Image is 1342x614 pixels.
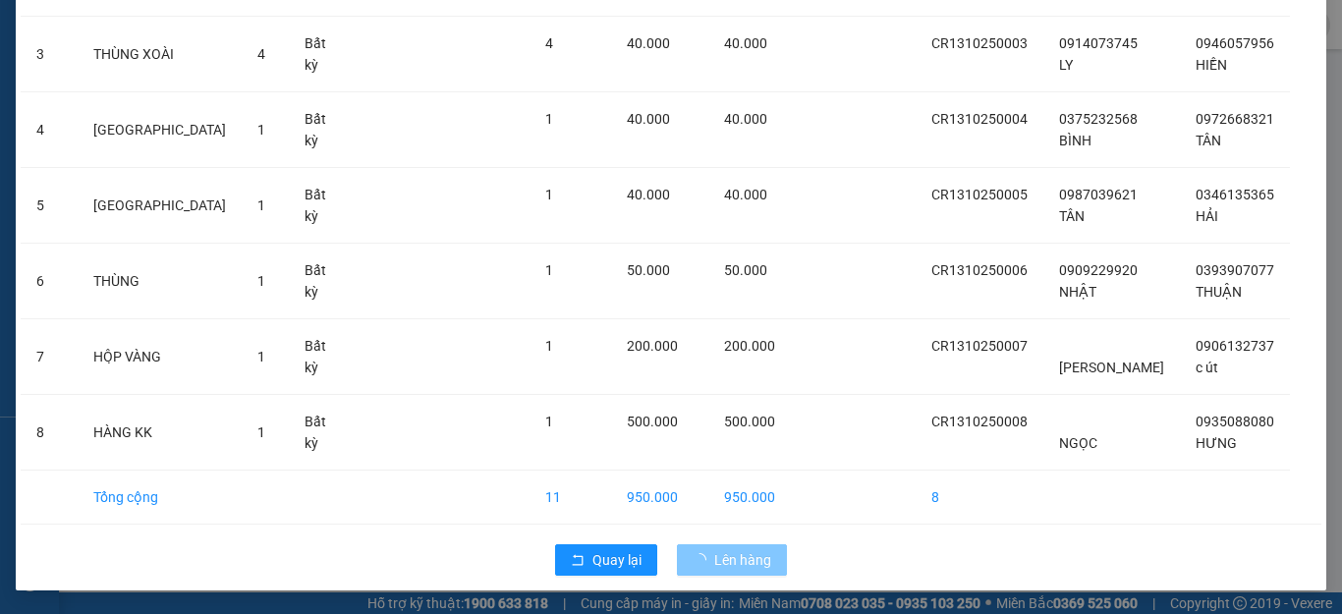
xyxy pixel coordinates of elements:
td: 4 [21,92,78,168]
span: HIỀN [1196,57,1227,73]
td: 7 [21,319,78,395]
span: 200.000 [627,338,678,354]
span: 1 [545,262,553,278]
td: [GEOGRAPHIC_DATA] [78,92,242,168]
span: 40.000 [724,35,767,51]
td: 8 [21,395,78,471]
span: 1 [545,414,553,429]
td: Bất kỳ [289,168,359,244]
span: 0346135365 [1196,187,1274,202]
span: 0375232568 [1059,111,1138,127]
span: 40.000 [627,111,670,127]
td: 6 [21,244,78,319]
span: 0972668321 [1196,111,1274,127]
span: Quay lại [592,549,642,571]
td: Bất kỳ [289,17,359,92]
span: 50.000 [724,262,767,278]
span: 200.000 [724,338,775,354]
span: 40.000 [724,111,767,127]
span: 1 [257,273,265,289]
span: CR1310250006 [931,262,1028,278]
button: rollbackQuay lại [555,544,657,576]
span: CR1310250005 [931,187,1028,202]
span: TÂN [1059,208,1085,224]
span: BÌNH [1059,133,1091,148]
td: 950.000 [611,471,708,525]
td: HÀNG KK [78,395,242,471]
span: 0946057956 [1196,35,1274,51]
span: 0914073745 [1059,35,1138,51]
td: 3 [21,17,78,92]
span: 40.000 [627,187,670,202]
td: Bất kỳ [289,92,359,168]
span: rollback [571,553,585,569]
span: HẢI [1196,208,1218,224]
span: 4 [257,46,265,62]
span: 40.000 [724,187,767,202]
span: [PERSON_NAME] [1059,360,1164,375]
td: 8 [916,471,1043,525]
span: 1 [545,111,553,127]
span: 0909229920 [1059,262,1138,278]
span: 4 [545,35,553,51]
span: CR1310250008 [931,414,1028,429]
span: 1 [545,187,553,202]
span: 500.000 [627,414,678,429]
span: loading [693,553,714,567]
span: CR1310250004 [931,111,1028,127]
span: 1 [545,338,553,354]
span: LY [1059,57,1073,73]
td: Bất kỳ [289,395,359,471]
span: Lên hàng [714,549,771,571]
td: THÙNG XOÀI [78,17,242,92]
td: Bất kỳ [289,319,359,395]
span: 1 [257,349,265,364]
td: 950.000 [708,471,791,525]
td: 11 [530,471,611,525]
span: 1 [257,197,265,213]
td: 5 [21,168,78,244]
span: 0987039621 [1059,187,1138,202]
span: HƯNG [1196,435,1237,451]
span: 50.000 [627,262,670,278]
button: Lên hàng [677,544,787,576]
span: 1 [257,122,265,138]
span: CR1310250003 [931,35,1028,51]
span: THUẬN [1196,284,1242,300]
span: c út [1196,360,1218,375]
span: 0393907077 [1196,262,1274,278]
span: 0935088080 [1196,414,1274,429]
span: 40.000 [627,35,670,51]
span: 500.000 [724,414,775,429]
td: HỘP VÀNG [78,319,242,395]
td: [GEOGRAPHIC_DATA] [78,168,242,244]
td: Bất kỳ [289,244,359,319]
span: 0906132737 [1196,338,1274,354]
span: 1 [257,424,265,440]
td: THÙNG [78,244,242,319]
td: Tổng cộng [78,471,242,525]
span: CR1310250007 [931,338,1028,354]
span: NHẬT [1059,284,1096,300]
span: TÂN [1196,133,1221,148]
span: NGỌC [1059,435,1097,451]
